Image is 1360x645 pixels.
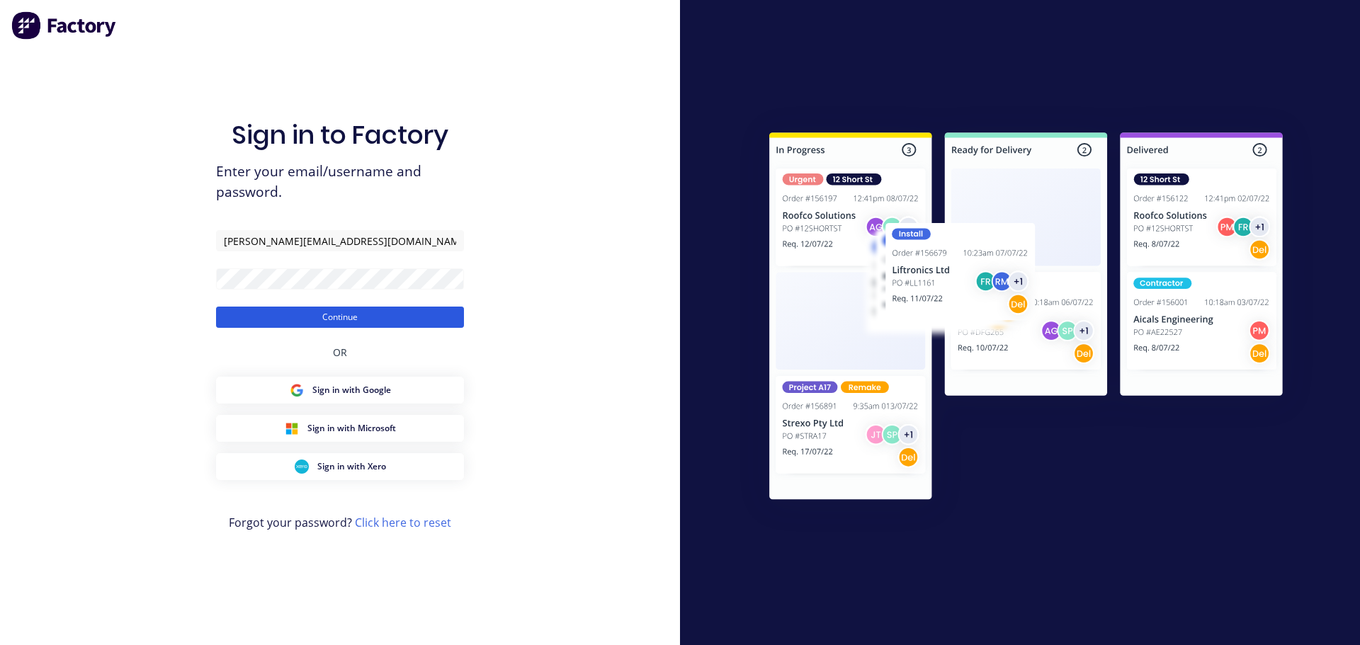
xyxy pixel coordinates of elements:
[216,307,464,328] button: Continue
[216,453,464,480] button: Xero Sign inSign in with Xero
[216,230,464,251] input: Email/Username
[317,460,386,473] span: Sign in with Xero
[216,161,464,202] span: Enter your email/username and password.
[355,515,451,530] a: Click here to reset
[285,421,299,435] img: Microsoft Sign in
[738,104,1314,533] img: Sign in
[333,328,347,377] div: OR
[232,120,448,150] h1: Sign in to Factory
[229,514,451,531] span: Forgot your password?
[11,11,118,40] img: Factory
[307,422,396,435] span: Sign in with Microsoft
[216,377,464,404] button: Google Sign inSign in with Google
[295,460,309,474] img: Xero Sign in
[290,383,304,397] img: Google Sign in
[312,384,391,396] span: Sign in with Google
[216,415,464,442] button: Microsoft Sign inSign in with Microsoft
